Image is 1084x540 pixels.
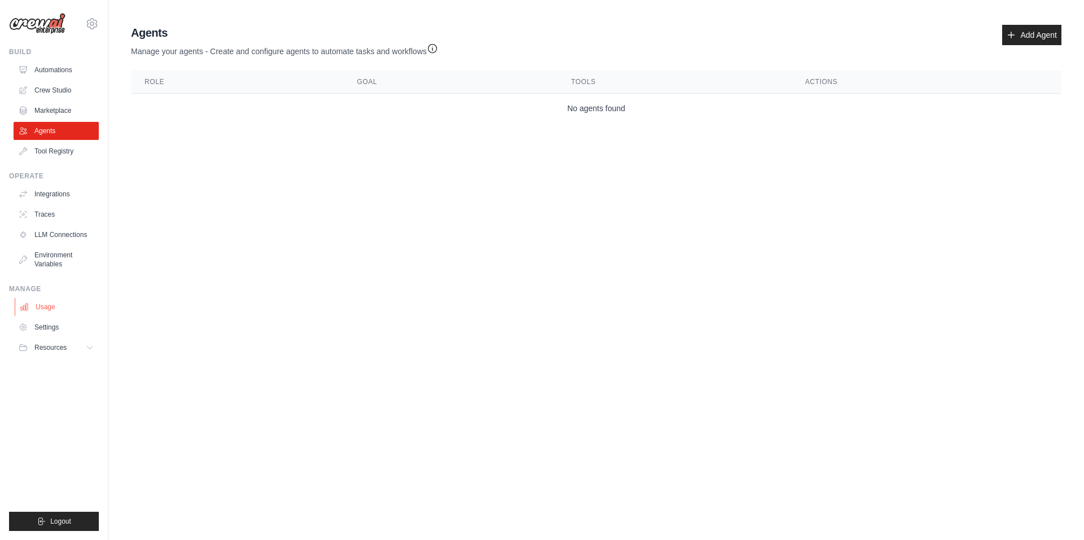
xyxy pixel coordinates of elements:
[14,185,99,203] a: Integrations
[14,142,99,160] a: Tool Registry
[9,47,99,56] div: Build
[131,71,343,94] th: Role
[9,172,99,181] div: Operate
[14,318,99,336] a: Settings
[34,343,67,352] span: Resources
[14,246,99,273] a: Environment Variables
[50,517,71,526] span: Logout
[1002,25,1061,45] a: Add Agent
[131,41,438,57] p: Manage your agents - Create and configure agents to automate tasks and workflows
[14,102,99,120] a: Marketplace
[14,81,99,99] a: Crew Studio
[14,122,99,140] a: Agents
[9,284,99,293] div: Manage
[14,339,99,357] button: Resources
[14,205,99,223] a: Traces
[9,512,99,531] button: Logout
[15,298,100,316] a: Usage
[14,226,99,244] a: LLM Connections
[14,61,99,79] a: Automations
[792,71,1061,94] th: Actions
[131,25,438,41] h2: Agents
[131,94,1061,124] td: No agents found
[9,13,65,34] img: Logo
[558,71,792,94] th: Tools
[343,71,557,94] th: Goal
